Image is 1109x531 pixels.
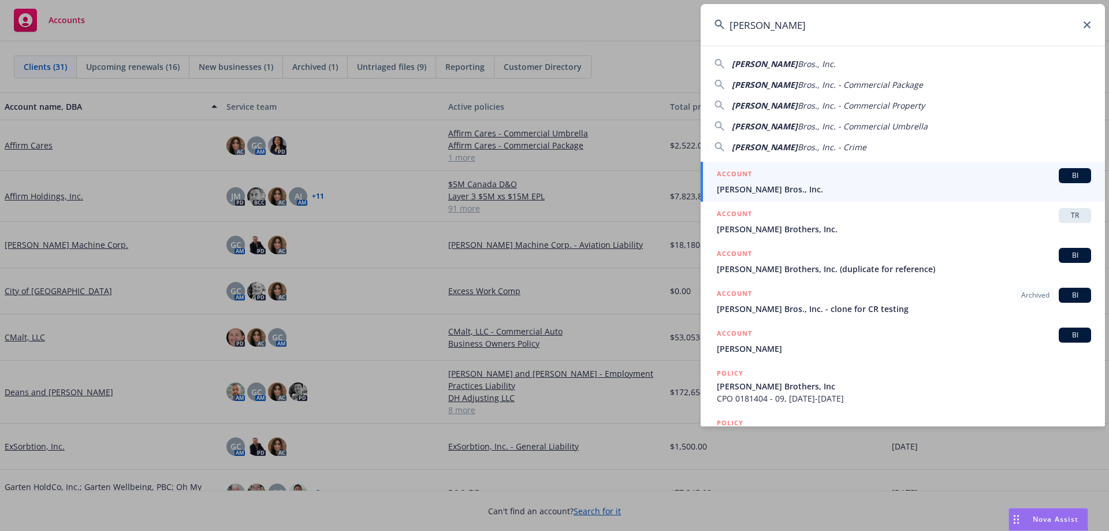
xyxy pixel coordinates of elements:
span: [PERSON_NAME] Bros., Inc. [717,183,1091,195]
h5: POLICY [717,417,743,429]
span: [PERSON_NAME] [717,343,1091,355]
h5: POLICY [717,367,743,379]
span: [PERSON_NAME] [732,58,798,69]
button: Nova Assist [1008,508,1088,531]
span: [PERSON_NAME] Brothers, Inc. (duplicate for reference) [717,263,1091,275]
span: BI [1063,330,1086,340]
span: Bros., Inc. - Commercial Package [798,79,923,90]
span: Bros., Inc. - Crime [798,142,866,153]
a: ACCOUNTTR[PERSON_NAME] Brothers, Inc. [701,202,1105,242]
a: POLICY[PERSON_NAME] Brothers, IncCPO 0181404 - 09, [DATE]-[DATE] [701,361,1105,411]
span: Bros., Inc. - Commercial Umbrella [798,121,928,132]
span: [PERSON_NAME] [732,142,798,153]
div: Drag to move [1009,508,1024,530]
span: BI [1063,170,1086,181]
span: [PERSON_NAME] Brothers, Inc [717,380,1091,392]
span: Bros., Inc. [798,58,836,69]
a: ACCOUNTArchivedBI[PERSON_NAME] Bros., Inc. - clone for CR testing [701,281,1105,321]
a: ACCOUNTBI[PERSON_NAME] Bros., Inc. [701,162,1105,202]
span: [PERSON_NAME] Bros., Inc. - clone for CR testing [717,303,1091,315]
span: BI [1063,290,1086,300]
a: ACCOUNTBI[PERSON_NAME] Brothers, Inc. (duplicate for reference) [701,242,1105,281]
a: ACCOUNTBI[PERSON_NAME] [701,321,1105,361]
span: [PERSON_NAME] Brothers, Inc. [717,223,1091,235]
h5: ACCOUNT [717,328,752,341]
span: Bros., Inc. - Commercial Property [798,100,925,111]
h5: ACCOUNT [717,168,752,182]
h5: ACCOUNT [717,248,752,262]
span: [PERSON_NAME] [732,100,798,111]
a: POLICY [701,411,1105,461]
span: CPO 0181404 - 09, [DATE]-[DATE] [717,392,1091,404]
span: [PERSON_NAME] [732,79,798,90]
input: Search... [701,4,1105,46]
span: TR [1063,210,1086,221]
span: [PERSON_NAME] [732,121,798,132]
span: Archived [1021,290,1050,300]
span: Nova Assist [1033,514,1078,524]
h5: ACCOUNT [717,288,752,302]
span: BI [1063,250,1086,261]
h5: ACCOUNT [717,208,752,222]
